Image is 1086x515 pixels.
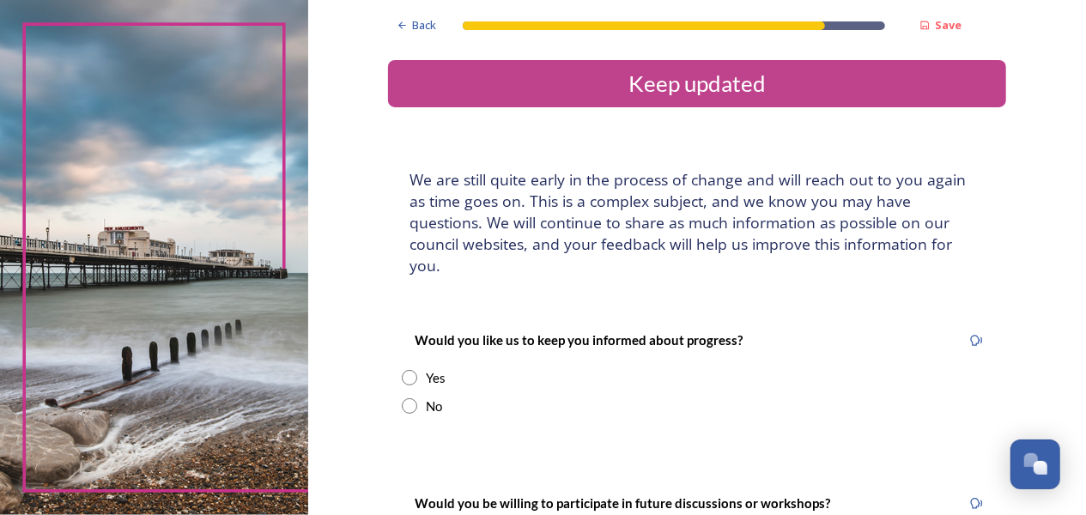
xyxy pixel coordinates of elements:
strong: Would you be willing to participate in future discussions or workshops? [415,495,830,511]
div: No [426,397,442,416]
div: Yes [426,368,446,388]
h4: We are still quite early in the process of change and will reach out to you again as time goes on... [410,169,985,276]
strong: Save [936,17,962,33]
strong: Would you like us to keep you informed about progress? [415,332,743,348]
button: Open Chat [1010,439,1060,489]
span: Back [413,17,437,33]
div: Keep updated [395,67,999,100]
